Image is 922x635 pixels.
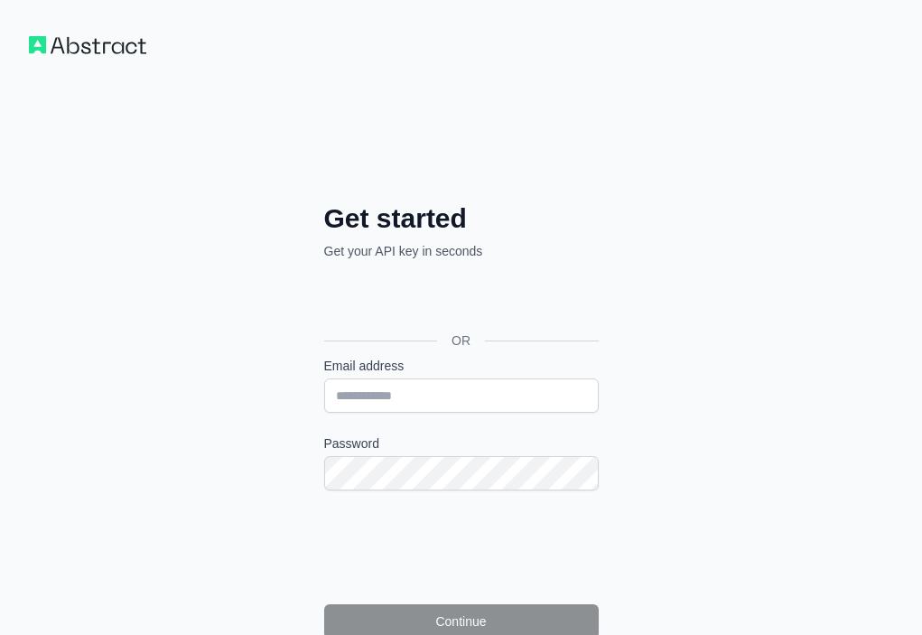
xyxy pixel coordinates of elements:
span: OR [437,332,485,350]
iframe: Przycisk Zaloguj się przez Google [315,280,604,320]
img: Workflow [29,36,146,54]
p: Get your API key in seconds [324,242,599,260]
label: Password [324,434,599,453]
h2: Get started [324,202,599,235]
label: Email address [324,357,599,375]
iframe: reCAPTCHA [324,512,599,583]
